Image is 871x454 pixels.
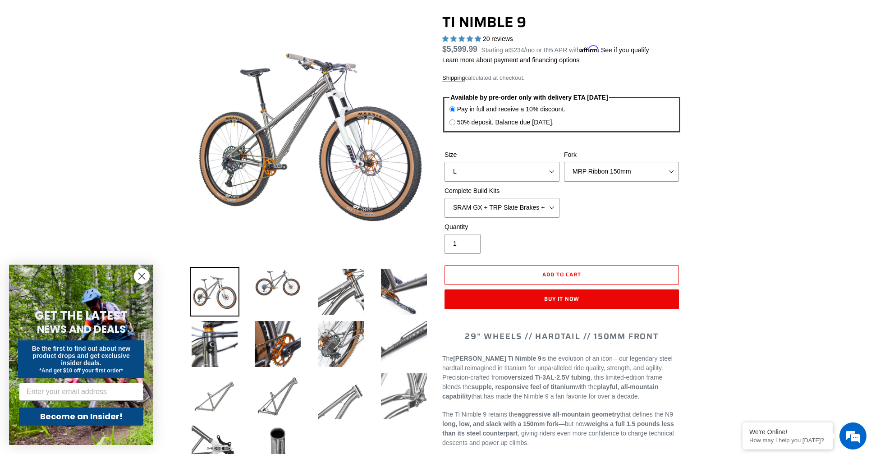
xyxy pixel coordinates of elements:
[442,56,579,64] a: Learn more about payment and financing options
[19,408,143,426] button: Become an Insider!
[465,330,659,343] span: 29" WHEELS // HARDTAIL // 150MM FRONT
[449,93,610,102] legend: Available by pre-order only with delivery ETA [DATE]
[442,74,465,82] a: Shipping
[442,45,477,54] span: $5,599.99
[379,267,429,316] img: Load image into Gallery viewer, TI NIMBLE 9
[379,319,429,369] img: Load image into Gallery viewer, TI NIMBLE 9
[316,267,366,316] img: Load image into Gallery viewer, TI NIMBLE 9
[190,267,239,316] img: Load image into Gallery viewer, TI NIMBLE 9
[457,105,565,114] label: Pay in full and receive a 10% discount.
[445,186,559,196] label: Complete Build Kits
[504,374,591,381] strong: oversized Ti-3AL-2.5V tubing
[483,35,513,42] span: 20 reviews
[749,437,826,444] p: How may I help you today?
[32,345,131,367] span: Be the first to find out about new product drops and get exclusive insider deals.
[379,371,429,421] img: Load image into Gallery viewer, TI NIMBLE 9
[37,322,126,336] span: NEWS AND DEALS
[442,354,681,401] p: The is the evolution of an icon—our legendary steel hardtail reimagined in titanium for unparalle...
[457,118,554,127] label: 50% deposit. Balance due [DATE].
[442,410,681,448] p: The Ti Nimble 9 retains the that defines the N9— —but now , giving riders even more confidence to...
[442,14,681,31] h1: TI NIMBLE 9
[190,319,239,369] img: Load image into Gallery viewer, TI NIMBLE 9
[453,355,541,362] strong: [PERSON_NAME] Ti Nimble 9
[518,411,620,418] strong: aggressive all-mountain geometry
[749,428,826,436] div: We're Online!
[253,267,303,298] img: Load image into Gallery viewer, TI NIMBLE 9
[35,307,128,324] span: GET THE LATEST
[445,289,679,309] button: Buy it now
[316,319,366,369] img: Load image into Gallery viewer, TI NIMBLE 9
[253,371,303,421] img: Load image into Gallery viewer, TI NIMBLE 9
[253,319,303,369] img: Load image into Gallery viewer, TI NIMBLE 9
[190,371,239,421] img: Load image into Gallery viewer, TI NIMBLE 9
[442,73,681,83] div: calculated at checkout.
[316,371,366,421] img: Load image into Gallery viewer, TI NIMBLE 9
[134,268,150,284] button: Close dialog
[542,270,581,279] span: Add to cart
[601,46,649,54] a: See if you qualify - Learn more about Affirm Financing (opens in modal)
[510,46,524,54] span: $234
[442,420,559,427] strong: long, low, and slack with a 150mm fork
[445,150,559,160] label: Size
[39,367,123,374] span: *And get $10 off your first order*
[442,35,483,42] span: 4.90 stars
[472,383,575,390] strong: supple, responsive feel of titanium
[564,150,679,160] label: Fork
[442,420,674,437] strong: weighs a full 1.5 pounds less than its steel counterpart
[580,45,599,53] span: Affirm
[481,43,649,55] p: Starting at /mo or 0% APR with .
[445,265,679,285] button: Add to cart
[19,383,143,401] input: Enter your email address
[445,222,559,232] label: Quantity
